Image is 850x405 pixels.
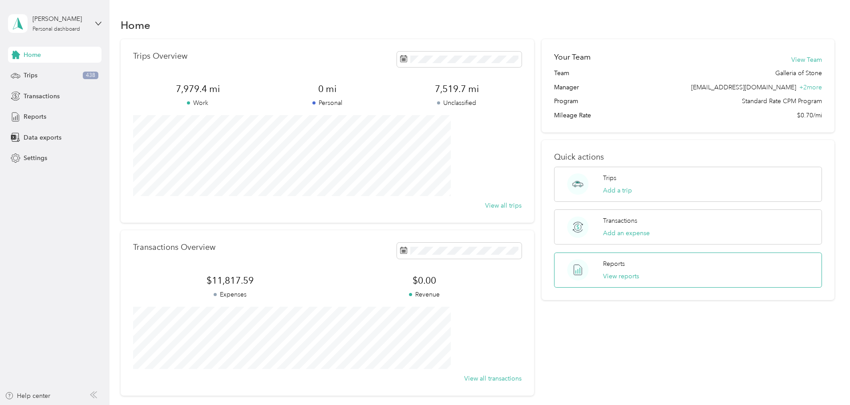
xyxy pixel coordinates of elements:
[24,133,61,142] span: Data exports
[24,153,47,163] span: Settings
[742,96,822,106] span: Standard Rate CPM Program
[485,201,522,210] button: View all trips
[327,290,521,299] p: Revenue
[133,52,187,61] p: Trips Overview
[263,83,392,95] span: 0 mi
[32,14,88,24] div: [PERSON_NAME]
[799,84,822,91] span: + 2 more
[24,50,41,60] span: Home
[392,83,522,95] span: 7,519.7 mi
[133,98,263,108] p: Work
[554,96,578,106] span: Program
[121,20,150,30] h1: Home
[554,152,822,162] p: Quick actions
[603,186,632,195] button: Add a trip
[133,243,215,252] p: Transactions Overview
[603,173,616,183] p: Trips
[24,71,37,80] span: Trips
[133,274,327,287] span: $11,817.59
[133,83,263,95] span: 7,979.4 mi
[775,68,822,78] span: Galleria of Stone
[603,216,637,225] p: Transactions
[263,98,392,108] p: Personal
[800,355,850,405] iframe: Everlance-gr Chat Button Frame
[327,274,521,287] span: $0.00
[554,111,591,120] span: Mileage Rate
[133,290,327,299] p: Expenses
[32,27,80,32] div: Personal dashboard
[5,391,50,401] button: Help center
[791,55,822,64] button: View Team
[392,98,522,108] p: Unclassified
[603,229,650,238] button: Add an expense
[797,111,822,120] span: $0.70/mi
[464,374,522,383] button: View all transactions
[554,52,591,63] h2: Your Team
[554,68,569,78] span: Team
[24,112,46,121] span: Reports
[83,72,98,80] span: 438
[603,259,625,269] p: Reports
[691,84,796,91] span: [EMAIL_ADDRESS][DOMAIN_NAME]
[554,83,579,92] span: Manager
[24,92,60,101] span: Transactions
[603,272,639,281] button: View reports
